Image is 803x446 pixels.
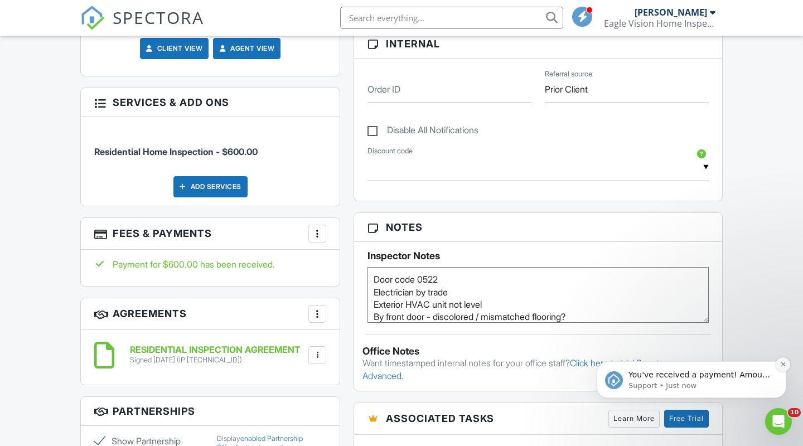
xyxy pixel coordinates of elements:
[362,357,671,381] a: Click here to trial Spectora Advanced.
[94,146,258,157] span: Residential Home Inspection - $600.00
[81,218,340,250] h3: Fees & Payments
[80,6,105,30] img: The Best Home Inspection Software - Spectora
[113,6,204,29] span: SPECTORA
[130,345,300,365] a: RESIDENTIAL INSPECTION AGREEMENT Signed [DATE] (IP [TECHNICAL_ID])
[94,258,326,270] div: Payment for $600.00 has been received.
[94,125,326,167] li: Service: Residential Home Inspection
[340,7,563,29] input: Search everything...
[367,267,709,323] textarea: Door code 0522 Electrician by trade Exterior HVAC unit not level By front door - discolored / mis...
[354,30,722,59] h3: Internal
[608,410,660,428] a: Learn More
[386,411,494,426] span: Associated Tasks
[49,89,192,99] p: Message from Support, sent Just now
[130,345,300,355] h6: RESIDENTIAL INSPECTION AGREEMENT
[635,7,707,18] div: [PERSON_NAME]
[173,176,248,197] div: Add Services
[25,80,43,98] img: Profile image for Support
[664,410,709,428] a: Free Trial
[17,70,206,106] div: message notification from Support, Just now. You've received a payment! Amount $600.00 Fee $0.00 ...
[367,125,478,139] label: Disable All Notifications
[49,78,192,89] p: You've received a payment! Amount $600.00 Fee $0.00 Net $600.00 Transaction # Inspection [STREET_...
[81,298,340,330] h3: Agreements
[367,146,413,156] label: Discount code
[545,69,592,79] label: Referral source
[367,83,400,95] label: Order ID
[765,408,792,435] iframe: Intercom live chat
[144,43,203,54] a: Client View
[81,88,340,117] h3: Services & Add ons
[130,356,300,365] div: Signed [DATE] (IP [TECHNICAL_ID])
[604,18,715,29] div: Eagle Vision Home Inspection, LLC
[80,15,204,38] a: SPECTORA
[362,357,714,382] p: Want timestamped internal notes for your office staff?
[354,213,722,242] h3: Notes
[81,397,340,426] h3: Partnerships
[217,43,274,54] a: Agent View
[196,66,210,80] button: Dismiss notification
[362,346,714,357] div: Office Notes
[580,292,803,416] iframe: Intercom notifications message
[367,250,709,261] h5: Inspector Notes
[788,408,801,417] span: 10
